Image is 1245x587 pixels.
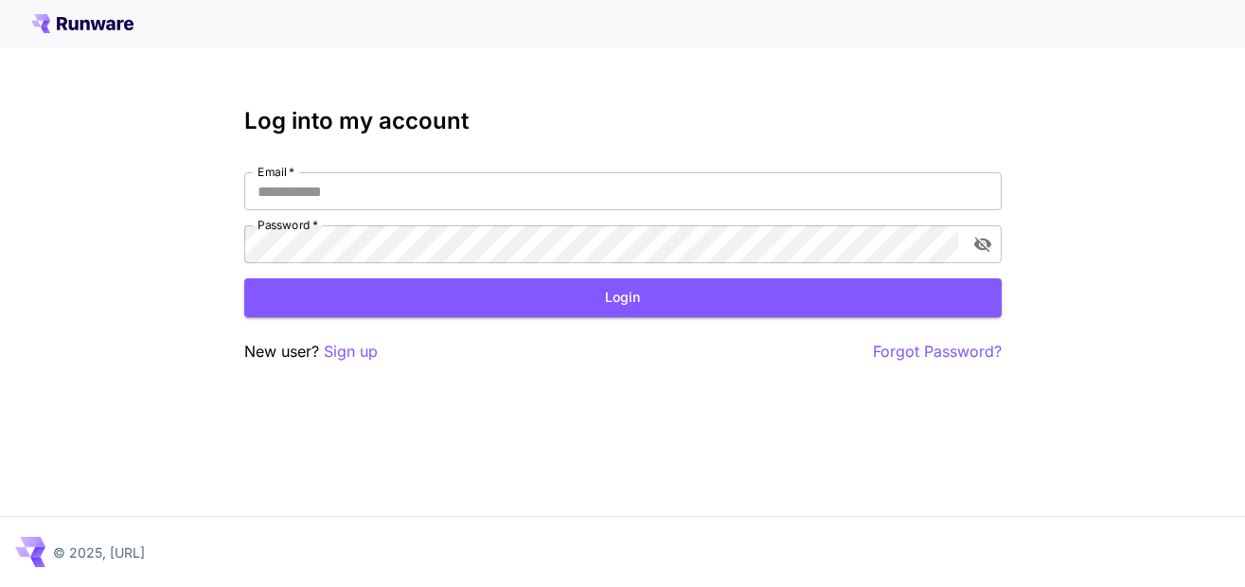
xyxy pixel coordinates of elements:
[244,278,1002,317] button: Login
[966,227,1000,261] button: toggle password visibility
[873,340,1002,364] button: Forgot Password?
[324,340,378,364] button: Sign up
[244,108,1002,134] h3: Log into my account
[53,543,145,562] p: © 2025, [URL]
[258,217,318,233] label: Password
[244,340,378,364] p: New user?
[258,164,294,180] label: Email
